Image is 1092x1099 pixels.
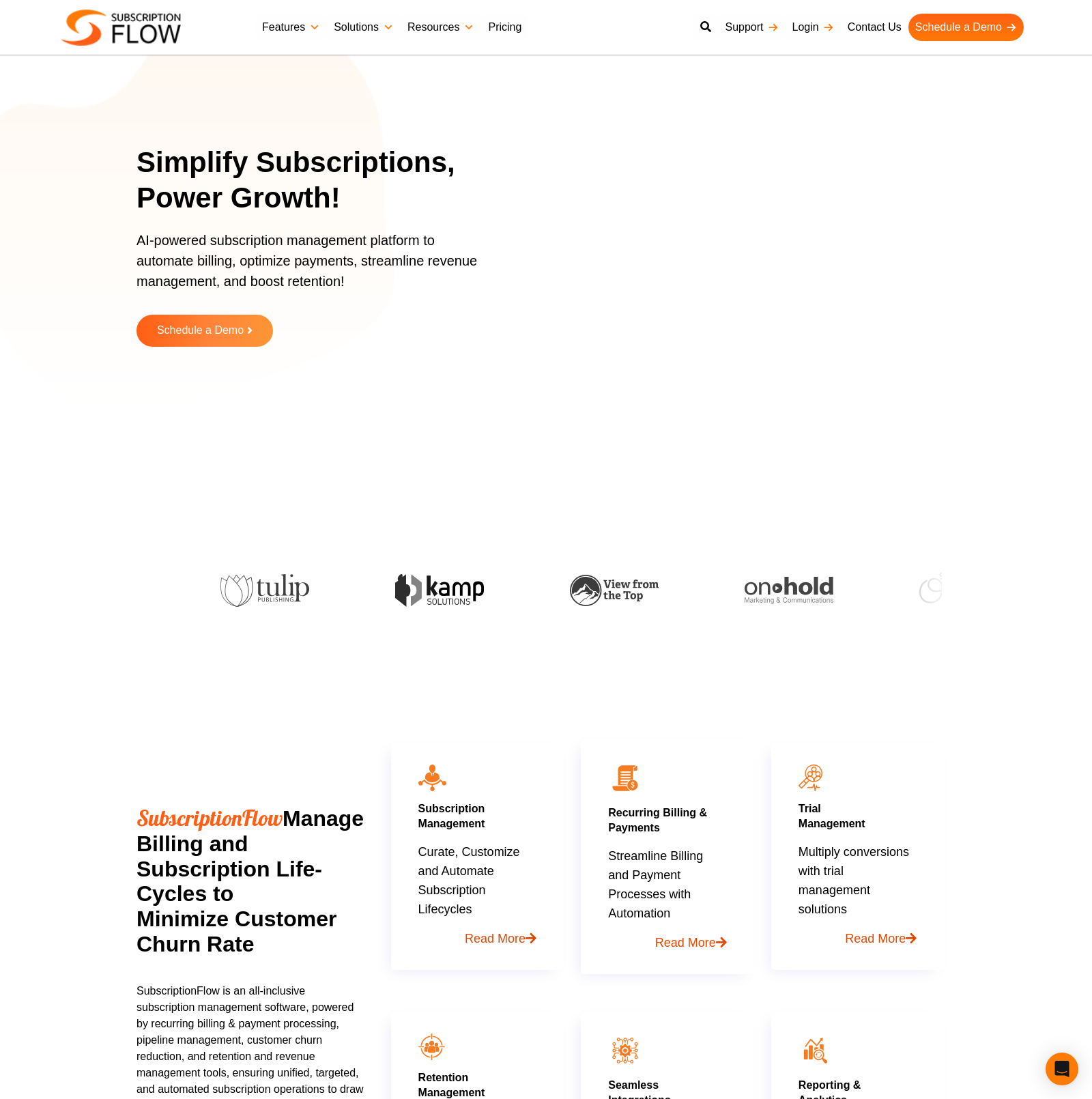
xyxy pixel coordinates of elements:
[418,919,536,948] a: Read More
[799,803,865,829] a: TrialManagement
[1046,1053,1078,1085] div: Open Intercom Messenger
[608,807,707,833] a: Recurring Billing & Payments
[799,1033,833,1068] img: icon12
[401,14,481,41] a: Resources
[136,804,283,831] span: SubscriptionFlow
[418,765,446,790] img: icon10
[799,919,917,948] a: Read More
[738,577,827,604] img: onhold-marketing
[608,1033,642,1068] img: seamless integration
[136,230,491,305] p: AI-powered subscription management platform to automate billing, optimize payments, streamline re...
[608,846,726,952] p: Streamline Billing and Payment Processes with Automation
[157,325,244,337] span: Schedule a Demo
[388,574,477,606] img: kamp-solution
[418,1033,445,1060] img: icon9
[418,1072,485,1098] a: RetentionManagement
[799,842,917,948] p: Multiply conversions with trial management solutions
[718,14,785,41] a: Support
[136,315,273,347] a: Schedule a Demo
[255,14,327,41] a: Features
[608,761,642,795] img: 02
[327,14,401,41] a: Solutions
[799,765,822,791] img: icon11
[214,574,302,607] img: tulip-publishing
[841,14,908,41] a: Contact Us
[563,575,652,607] img: view-from-the-top
[786,14,841,41] a: Login
[481,14,528,41] a: Pricing
[61,10,181,46] img: Subscriptionflow
[908,14,1024,41] a: Schedule a Demo
[418,842,536,948] p: Curate, Customize and Automate Subscription Lifecycles
[136,145,508,216] h1: Simplify Subscriptions, Power Growth!
[418,803,485,829] a: Subscription Management
[136,805,365,957] h2: Manage Billing and Subscription Life-Cycles to Minimize Customer Churn Rate
[608,923,726,952] a: Read More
